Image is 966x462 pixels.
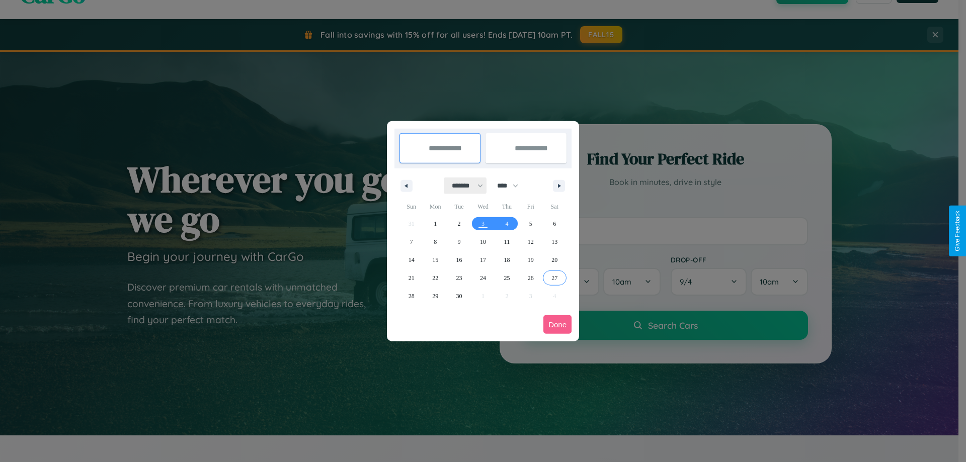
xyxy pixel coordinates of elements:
span: 19 [528,251,534,269]
span: Thu [495,199,519,215]
span: 4 [505,215,508,233]
button: 27 [543,269,567,287]
span: 11 [504,233,510,251]
button: 9 [447,233,471,251]
span: 21 [409,269,415,287]
span: 3 [481,215,485,233]
button: 29 [423,287,447,305]
span: 2 [458,215,461,233]
span: 5 [529,215,532,233]
button: 6 [543,215,567,233]
span: 27 [551,269,557,287]
span: 12 [528,233,534,251]
button: 17 [471,251,495,269]
span: 16 [456,251,462,269]
button: 5 [519,215,542,233]
span: 13 [551,233,557,251]
button: 4 [495,215,519,233]
button: 19 [519,251,542,269]
button: 3 [471,215,495,233]
span: Tue [447,199,471,215]
button: 1 [423,215,447,233]
span: 24 [480,269,486,287]
button: 8 [423,233,447,251]
button: 16 [447,251,471,269]
span: Mon [423,199,447,215]
span: Wed [471,199,495,215]
span: 30 [456,287,462,305]
button: 22 [423,269,447,287]
span: Fri [519,199,542,215]
span: 7 [410,233,413,251]
div: Give Feedback [954,211,961,251]
span: 20 [551,251,557,269]
button: 24 [471,269,495,287]
button: 20 [543,251,567,269]
button: 11 [495,233,519,251]
span: Sat [543,199,567,215]
span: 6 [553,215,556,233]
button: 15 [423,251,447,269]
button: 2 [447,215,471,233]
button: 30 [447,287,471,305]
button: 26 [519,269,542,287]
span: 23 [456,269,462,287]
button: 23 [447,269,471,287]
span: 9 [458,233,461,251]
button: Done [543,315,572,334]
button: 14 [399,251,423,269]
button: 10 [471,233,495,251]
span: 8 [434,233,437,251]
span: Sun [399,199,423,215]
span: 22 [432,269,438,287]
span: 18 [504,251,510,269]
button: 13 [543,233,567,251]
span: 25 [504,269,510,287]
button: 21 [399,269,423,287]
button: 25 [495,269,519,287]
button: 28 [399,287,423,305]
span: 15 [432,251,438,269]
button: 7 [399,233,423,251]
span: 29 [432,287,438,305]
span: 1 [434,215,437,233]
span: 14 [409,251,415,269]
span: 10 [480,233,486,251]
span: 26 [528,269,534,287]
button: 12 [519,233,542,251]
span: 28 [409,287,415,305]
span: 17 [480,251,486,269]
button: 18 [495,251,519,269]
